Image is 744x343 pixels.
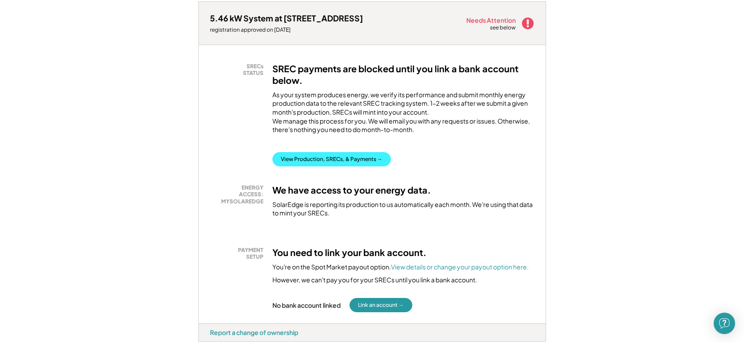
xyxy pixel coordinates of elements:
div: ENERGY ACCESS: MYSOLAREDGE [214,184,263,205]
div: 5.46 kW System at [STREET_ADDRESS] [210,13,363,23]
button: Link an account → [349,298,412,312]
div: see below [490,24,517,32]
div: SRECs STATUS [214,63,263,77]
h3: SREC payments are blocked until you link a bank account below. [272,63,534,86]
a: View details or change your payout option here. [391,263,529,271]
h3: You need to link your bank account. [272,247,427,258]
div: SolarEdge is reporting its production to us automatically each month. We're using that data to mi... [272,200,534,218]
div: Needs Attention [466,17,517,23]
div: Report a change of ownership [210,328,298,336]
h3: We have access to your energy data. [272,184,431,196]
button: View Production, SRECs, & Payments → [272,152,391,166]
div: As your system produces energy, we verify its performance and submit monthly energy production da... [272,91,534,139]
div: Open Intercom Messenger [714,313,735,334]
div: registration approved on [DATE] [210,26,363,33]
div: No bank account linked [272,301,341,309]
div: You're on the Spot Market payout option. [272,263,529,272]
div: However, we can't pay you for your SRECs until you link a bank account. [272,276,477,285]
div: PAYMENT SETUP [214,247,263,260]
